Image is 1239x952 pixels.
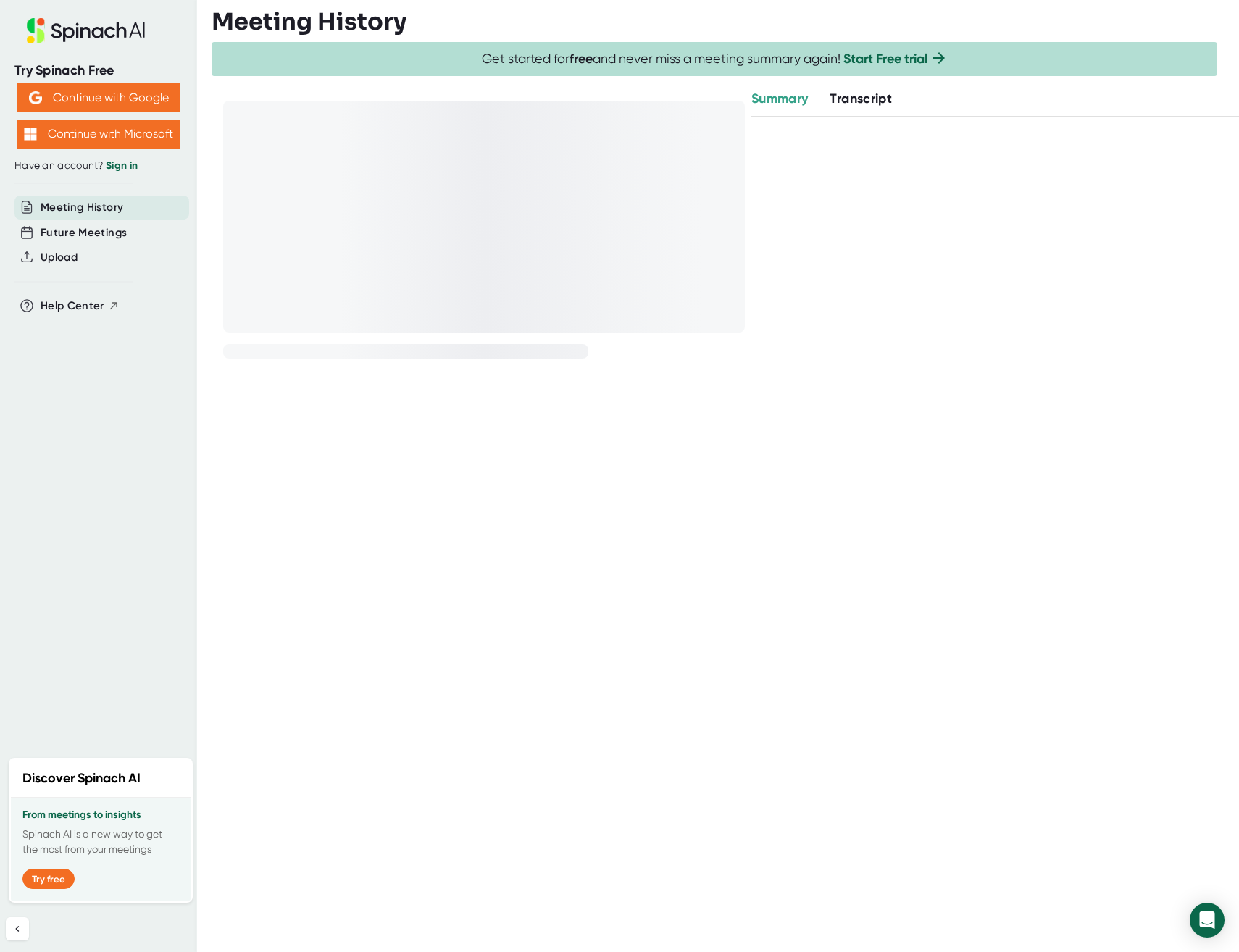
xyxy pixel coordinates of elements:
[1190,903,1225,938] div: Open Intercom Messenger
[482,51,948,67] span: Get started for and never miss a meeting summary again!
[830,91,892,107] span: Transcript
[41,249,78,266] button: Upload
[14,159,183,172] div: Have an account?
[41,298,104,314] span: Help Center
[41,225,127,241] button: Future Meetings
[41,298,120,314] button: Help Center
[41,199,123,216] button: Meeting History
[6,917,29,940] button: Collapse sidebar
[17,83,180,112] button: Continue with Google
[830,89,892,109] button: Transcript
[106,159,138,172] a: Sign in
[843,51,927,67] a: Start Free trial
[751,89,808,109] button: Summary
[22,827,179,857] p: Spinach AI is a new way to get the most from your meetings
[570,51,593,67] b: free
[14,62,183,79] div: Try Spinach Free
[29,91,42,104] img: Aehbyd4JwY73AAAAAElFTkSuQmCC
[751,91,808,107] span: Summary
[212,8,406,36] h3: Meeting History
[22,769,141,788] h2: Discover Spinach AI
[22,809,179,821] h3: From meetings to insights
[17,120,180,149] button: Continue with Microsoft
[22,869,75,889] button: Try free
